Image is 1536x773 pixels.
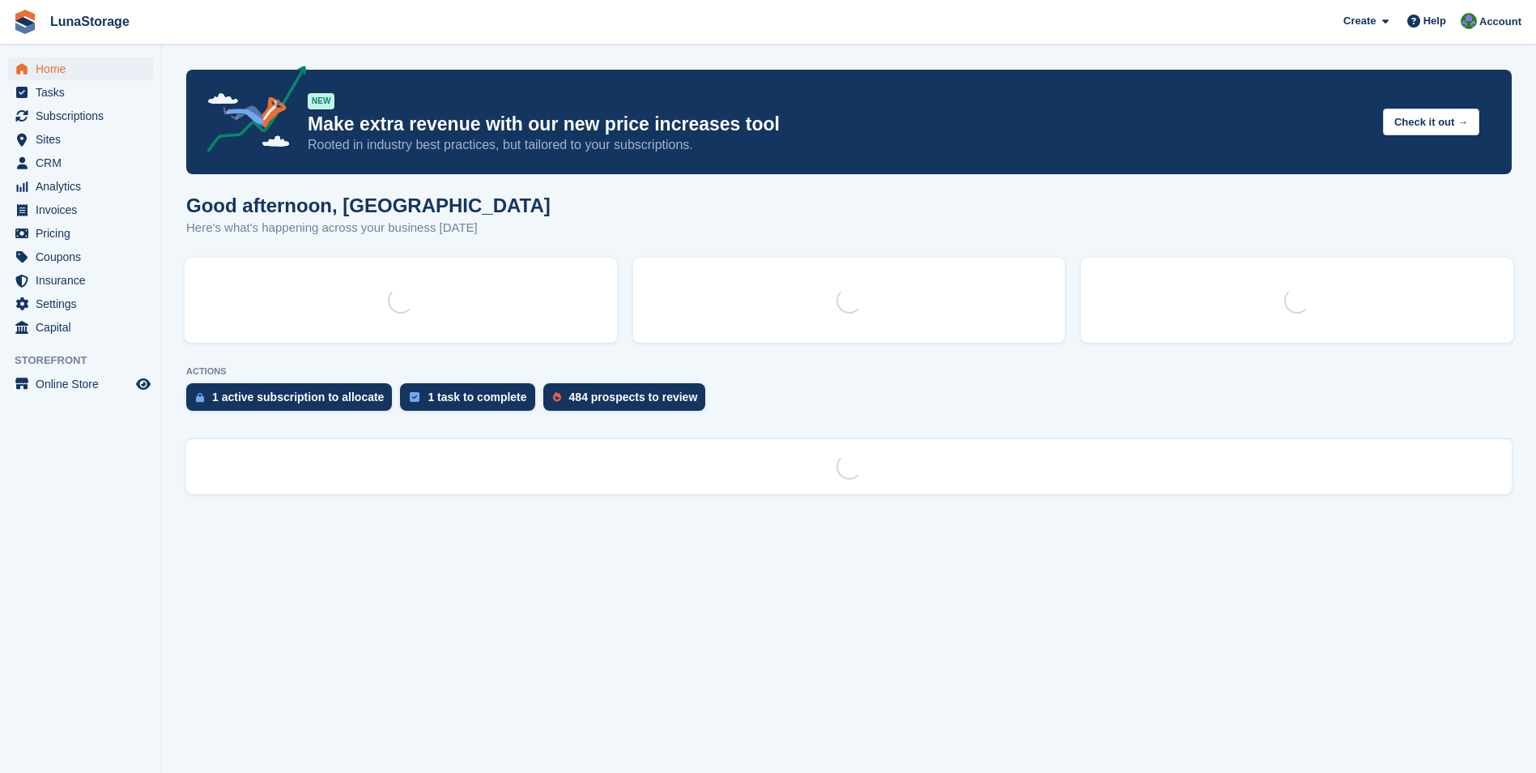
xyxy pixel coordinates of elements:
[1461,13,1477,29] img: Cathal Vaughan
[36,175,133,198] span: Analytics
[1479,14,1521,30] span: Account
[44,8,136,35] a: LunaStorage
[8,373,153,395] a: menu
[308,136,1370,154] p: Rooted in industry best practices, but tailored to your subscriptions.
[186,383,400,419] a: 1 active subscription to allocate
[8,246,153,268] a: menu
[134,374,153,394] a: Preview store
[13,10,37,34] img: stora-icon-8386f47178a22dfd0bd8f6a31ec36ba5ce8667c1dd55bd0f319d3a0aa187defe.svg
[8,152,153,174] a: menu
[8,81,153,104] a: menu
[36,105,133,127] span: Subscriptions
[36,152,133,174] span: CRM
[1423,13,1446,29] span: Help
[15,352,161,369] span: Storefront
[553,392,561,402] img: prospect-51fa495bee0391a8d652442698ab0144808aea92771e9ea1ae160a38d050c398.svg
[569,391,698,404] div: 484 prospects to review
[36,373,133,395] span: Online Store
[8,58,153,80] a: menu
[8,175,153,198] a: menu
[194,66,307,158] img: price-adjustments-announcement-icon-8257ccfd72463d97f412b2fc003d46551f7dbcb40ab6d574587a9cd5c0d94...
[36,293,133,315] span: Settings
[186,366,1512,377] p: ACTIONS
[196,392,204,403] img: active_subscription_to_allocate_icon-d502201f5373d7db506a760aba3b589e785aa758c864c3986d89f69b8ff3...
[212,391,384,404] div: 1 active subscription to allocate
[8,222,153,245] a: menu
[8,293,153,315] a: menu
[410,392,419,402] img: task-75834270c22a3079a89374b754ae025e5fb1db73e45f91037f5363f120a921f8.svg
[36,128,133,151] span: Sites
[8,199,153,221] a: menu
[36,81,133,104] span: Tasks
[8,316,153,339] a: menu
[36,316,133,339] span: Capital
[186,194,551,216] h1: Good afternoon, [GEOGRAPHIC_DATA]
[36,269,133,292] span: Insurance
[186,219,551,237] p: Here's what's happening across your business [DATE]
[36,199,133,221] span: Invoices
[8,105,153,127] a: menu
[36,246,133,268] span: Coupons
[8,269,153,292] a: menu
[543,383,714,419] a: 484 prospects to review
[36,222,133,245] span: Pricing
[1343,13,1376,29] span: Create
[308,113,1370,136] p: Make extra revenue with our new price increases tool
[308,93,334,109] div: NEW
[428,391,526,404] div: 1 task to complete
[400,383,542,419] a: 1 task to complete
[1383,109,1479,135] button: Check it out →
[36,58,133,80] span: Home
[8,128,153,151] a: menu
